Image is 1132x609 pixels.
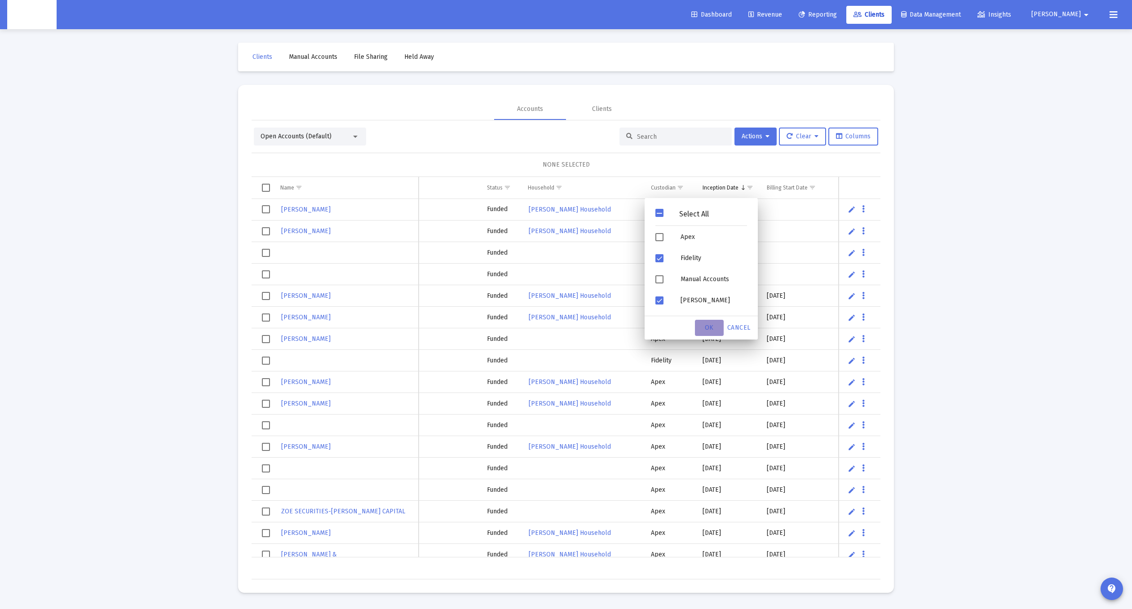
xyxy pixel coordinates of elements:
[528,184,554,191] div: Household
[281,206,331,213] span: [PERSON_NAME]
[1021,5,1102,23] button: [PERSON_NAME]
[645,350,696,371] td: Fidelity
[828,128,878,146] button: Columns
[262,507,270,516] div: Select row
[696,415,761,436] td: [DATE]
[487,356,515,365] div: Funded
[487,464,515,473] div: Funded
[487,184,503,191] div: Status
[289,53,337,61] span: Manual Accounts
[645,436,696,458] td: Apex
[761,393,831,415] td: [DATE]
[592,105,612,114] div: Clients
[262,205,270,213] div: Select row
[280,526,332,539] a: [PERSON_NAME]
[252,53,272,61] span: Clients
[280,184,294,191] div: Name
[848,270,856,278] a: Edit
[274,177,419,199] td: Column Name
[705,324,714,331] span: OK
[848,529,856,537] a: Edit
[831,522,897,544] td: $108,028.67
[262,486,270,494] div: Select row
[528,375,612,388] a: [PERSON_NAME] Household
[734,128,777,146] button: Actions
[281,292,331,300] span: [PERSON_NAME]
[262,184,270,192] div: Select all
[831,415,897,436] td: $10.00
[645,177,696,199] td: Column Custodian
[487,248,515,257] div: Funded
[487,442,515,451] div: Funded
[296,184,302,191] span: Show filter options for column 'Name'
[487,205,515,214] div: Funded
[529,227,611,235] span: [PERSON_NAME] Household
[281,507,405,515] span: ZOE SECURITIES-[PERSON_NAME] CAPITAL
[262,292,270,300] div: Select row
[695,320,724,336] div: OK
[645,522,696,544] td: Apex
[556,184,562,191] span: Show filter options for column 'Household'
[761,307,831,328] td: [DATE]
[848,551,856,559] a: Edit
[262,400,270,408] div: Select row
[261,132,332,140] span: Open Accounts (Default)
[761,371,831,393] td: [DATE]
[724,320,754,336] div: Cancel
[651,184,676,191] div: Custodian
[848,249,856,257] a: Edit
[487,485,515,494] div: Funded
[645,458,696,479] td: Apex
[280,505,406,518] a: ZOE SECURITIES-[PERSON_NAME] CAPITAL
[645,393,696,415] td: Apex
[809,184,816,191] span: Show filter options for column 'Billing Start Date'
[831,458,897,479] td: $500.00
[281,551,337,558] span: [PERSON_NAME] &
[696,393,761,415] td: [DATE]
[262,551,270,559] div: Select row
[282,48,345,66] a: Manual Accounts
[831,242,897,264] td: $78,812.59
[528,397,612,410] a: [PERSON_NAME] Household
[404,53,434,61] span: Held Away
[1031,11,1081,18] span: [PERSON_NAME]
[831,371,897,393] td: $57.00
[767,184,808,191] div: Billing Start Date
[848,335,856,343] a: Edit
[259,160,873,169] div: NONE SELECTED
[792,6,844,24] a: Reporting
[761,328,831,350] td: [DATE]
[761,522,831,544] td: [DATE]
[1081,6,1092,24] mat-icon: arrow_drop_down
[529,551,611,558] span: [PERSON_NAME] Household
[838,564,891,573] div: $268,225,756.19
[645,479,696,501] td: Apex
[848,357,856,365] a: Edit
[262,270,270,278] div: Select row
[280,375,332,388] a: [PERSON_NAME]
[528,440,612,453] a: [PERSON_NAME] Household
[529,443,611,450] span: [PERSON_NAME] Household
[262,464,270,472] div: Select row
[528,526,612,539] a: [PERSON_NAME] Household
[281,335,331,343] span: [PERSON_NAME]
[677,184,684,191] span: Show filter options for column 'Custodian'
[696,501,761,522] td: [DATE]
[703,184,738,191] div: Inception Date
[487,227,515,236] div: Funded
[528,548,612,561] a: [PERSON_NAME] Household
[848,313,856,322] a: Edit
[529,313,611,321] span: [PERSON_NAME] Household
[487,421,515,430] div: Funded
[848,464,856,472] a: Edit
[529,206,611,213] span: [PERSON_NAME] Household
[262,421,270,429] div: Select row
[529,292,611,300] span: [PERSON_NAME] Household
[831,350,897,371] td: $53,375.81
[831,177,897,199] td: Column Balance
[673,226,754,247] div: Apex
[504,184,511,191] span: Show filter options for column 'Status'
[761,501,831,522] td: [DATE]
[831,199,897,221] td: $19,362.44
[848,292,856,300] a: Edit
